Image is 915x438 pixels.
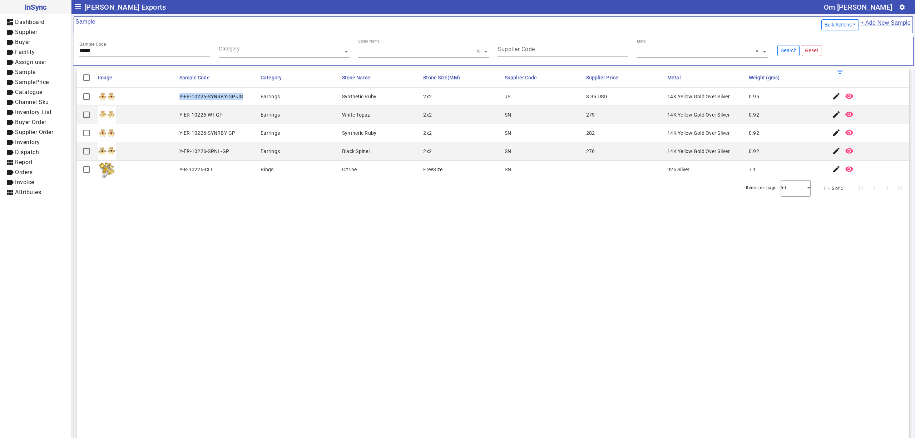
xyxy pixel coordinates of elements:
[423,111,432,118] div: 2x2
[423,148,432,155] div: 2x2
[476,48,483,55] span: Clear all
[98,75,113,80] span: Image
[832,92,841,100] mat-icon: edit
[79,42,106,47] mat-label: Sample Code
[15,139,40,146] span: Inventory
[667,93,730,100] div: 14K Yellow Gold Over Silver
[6,188,14,197] mat-icon: view_module
[261,93,280,100] div: Earrings
[6,68,14,77] mat-icon: label
[423,75,460,80] span: Stone Size(MM)
[179,75,210,80] span: Sample Code
[74,2,82,11] mat-icon: menu
[6,148,14,157] mat-icon: label
[845,92,854,100] mat-icon: remove_red_eye
[832,147,841,155] mat-icon: edit
[6,48,14,56] mat-icon: label
[505,93,511,100] div: JS
[6,38,14,46] mat-icon: label
[899,4,905,10] mat-icon: settings
[98,142,116,160] img: f42eadd1-85c0-4922-9962-13ab08994acb
[6,28,14,36] mat-icon: label
[836,68,844,76] mat-icon: filter_list
[342,111,370,118] div: White Topaz
[15,159,33,166] span: Report
[667,166,690,173] div: 925 Silver
[15,19,45,25] span: Dashboard
[6,138,14,147] mat-icon: label
[342,148,370,155] div: Black Spinel
[586,129,595,137] div: 282
[498,46,535,53] mat-label: Supplier Code
[749,93,759,100] div: 0.95
[15,79,49,85] span: SamplePrice
[179,166,213,173] div: Y-R-10226-CIT
[179,93,243,100] div: Y-ER-10226-SYNRBY-GP-JS
[15,189,41,196] span: Attributes
[505,75,537,80] span: Supplier Code
[845,128,854,137] mat-icon: remove_red_eye
[667,111,730,118] div: 14K Yellow Gold Over Silver
[802,45,821,56] button: Reset
[832,110,841,119] mat-icon: edit
[358,39,380,44] div: Stone Name
[586,93,607,100] div: 3.35 USD
[74,16,913,33] mat-card-header: Sample
[667,148,730,155] div: 14K Yellow Gold Over Silver
[6,78,14,87] mat-icon: label
[15,49,35,55] span: Facility
[832,128,841,137] mat-icon: edit
[749,75,780,80] span: Weight (gms)
[179,111,223,118] div: Y-ER-10226-WT-GP
[84,1,166,13] span: [PERSON_NAME] Exports
[824,1,892,13] div: Om [PERSON_NAME]
[98,106,116,124] img: 4f6689a9-6ca2-48c2-b39b-d278db6771ea
[15,129,53,136] span: Supplier Order
[261,148,280,155] div: Earrings
[423,166,442,173] div: FreeSize
[823,185,844,192] div: 1 – 5 of 5
[845,165,854,173] mat-icon: remove_red_eye
[6,108,14,117] mat-icon: label
[219,45,240,52] div: Category
[261,129,280,137] div: Earrings
[6,98,14,107] mat-icon: label
[15,179,34,186] span: Invoice
[98,161,116,178] img: Y-R-10226_7.1gms_4+x+8_Free+Size_Citrine_24+x+20_SN.JPG
[179,148,229,155] div: Y-ER-10226-SPNL-GP
[6,158,14,167] mat-icon: view_module
[755,48,761,55] span: Clear all
[6,128,14,137] mat-icon: label
[746,184,778,191] div: Items per page:
[821,19,859,30] button: Bulk Actions
[845,147,854,155] mat-icon: remove_red_eye
[749,111,759,118] div: 0.92
[6,58,14,67] mat-icon: label
[423,93,432,100] div: 2x2
[342,93,377,100] div: Synthetic Ruby
[586,111,595,118] div: 279
[15,59,46,65] span: Assign user
[6,18,14,26] mat-icon: dashboard
[15,169,33,176] span: Orders
[179,129,236,137] div: Y-ER-10226-SYNRBY-GP
[6,178,14,187] mat-icon: label
[15,39,30,45] span: Buyer
[845,110,854,119] mat-icon: remove_red_eye
[777,45,800,56] button: Search
[505,129,511,137] div: SN
[505,166,511,173] div: SN
[261,111,280,118] div: Earrings
[15,109,51,115] span: Inventory List
[505,148,511,155] div: SN
[98,124,116,142] img: 8d66120e-baf5-44a7-8469-405a23745211
[342,129,377,137] div: Synthetic Ruby
[15,99,49,105] span: Channel Sku
[342,166,357,173] div: Citrine
[749,148,759,155] div: 0.92
[15,149,39,156] span: Dispatch
[832,165,841,173] mat-icon: edit
[15,29,37,35] span: Supplier
[637,39,647,44] div: Metal
[860,18,911,31] a: + Add New Sample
